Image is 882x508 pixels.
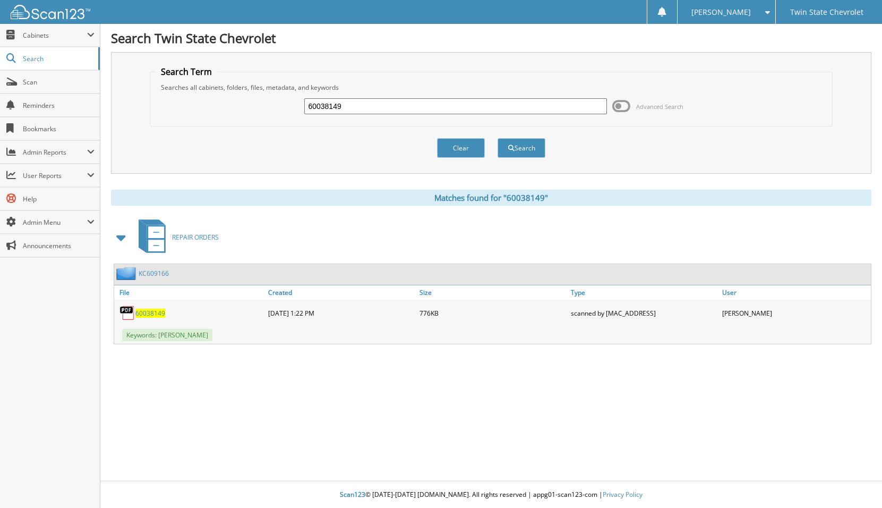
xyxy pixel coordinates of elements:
[111,29,871,47] h1: Search Twin State Chevrolet
[23,31,87,40] span: Cabinets
[790,9,863,15] span: Twin State Chevrolet
[266,285,417,300] a: Created
[23,124,95,133] span: Bookmarks
[691,9,751,15] span: [PERSON_NAME]
[156,83,827,92] div: Searches all cabinets, folders, files, metadata, and keywords
[603,490,643,499] a: Privacy Policy
[114,285,266,300] a: File
[829,457,882,508] iframe: Chat Widget
[23,194,95,204] span: Help
[23,171,87,180] span: User Reports
[111,190,871,206] div: Matches found for "60038149"
[132,216,219,258] a: REPAIR ORDERS
[568,285,720,300] a: Type
[100,482,882,508] div: © [DATE]-[DATE] [DOMAIN_NAME]. All rights reserved | appg01-scan123-com |
[135,309,165,318] a: 60038149
[636,103,683,111] span: Advanced Search
[119,305,135,321] img: PDF.png
[437,138,485,158] button: Clear
[23,101,95,110] span: Reminders
[122,329,212,341] span: Keywords: [PERSON_NAME]
[23,54,93,63] span: Search
[156,66,217,78] legend: Search Term
[23,78,95,87] span: Scan
[498,138,545,158] button: Search
[11,5,90,19] img: scan123-logo-white.svg
[23,148,87,157] span: Admin Reports
[266,302,417,324] div: [DATE] 1:22 PM
[172,233,219,242] span: REPAIR ORDERS
[139,269,169,278] a: KC609166
[568,302,720,324] div: scanned by [MAC_ADDRESS]
[23,241,95,250] span: Announcements
[340,490,365,499] span: Scan123
[116,267,139,280] img: folder2.png
[720,285,871,300] a: User
[720,302,871,324] div: [PERSON_NAME]
[417,285,568,300] a: Size
[417,302,568,324] div: 776KB
[23,218,87,227] span: Admin Menu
